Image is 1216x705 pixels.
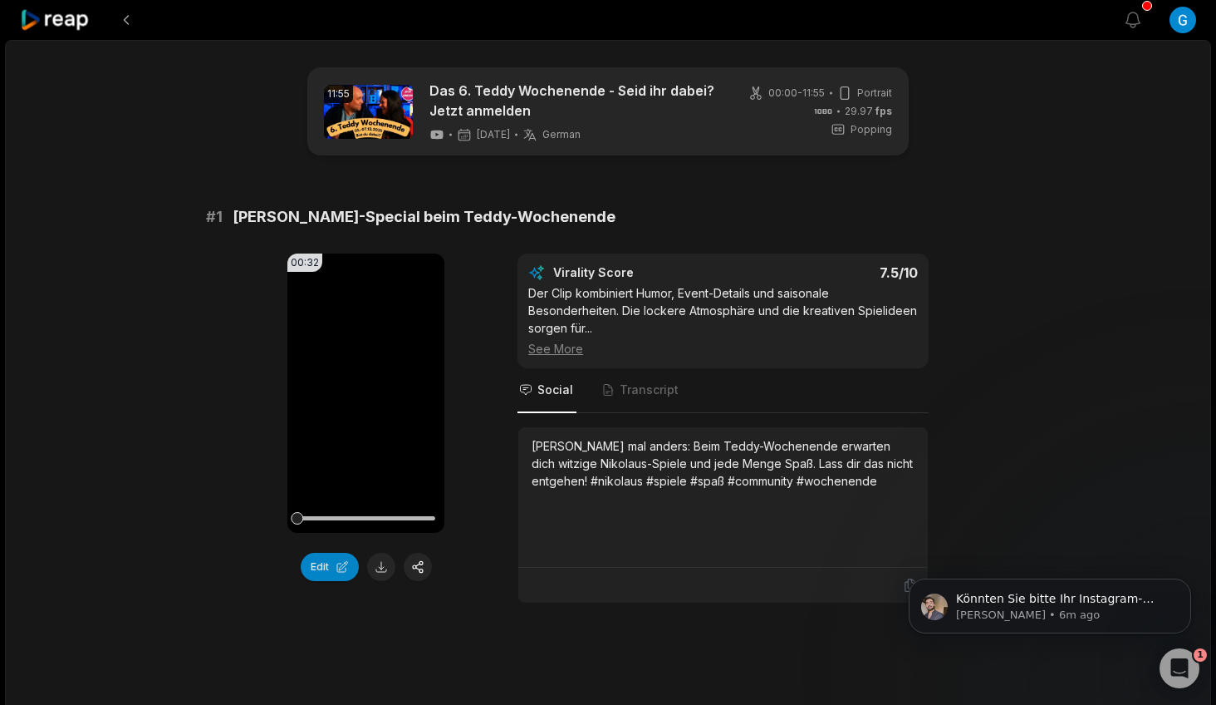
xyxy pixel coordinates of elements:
[768,86,825,101] span: 00:00 - 11:55
[875,105,892,117] span: fps
[477,128,510,141] span: [DATE]
[553,264,732,281] div: Virality Score
[528,284,918,357] div: Der Clip kombiniert Humor, Event-Details und saisonale Besonderheiten. Die lockere Atmosphäre und...
[740,264,919,281] div: 7.5 /10
[620,382,679,398] span: Transcript
[233,205,615,229] span: [PERSON_NAME]-Special beim Teddy-Wochenende
[429,81,716,121] a: Das 6. Teddy Wochenende - Seid ihr dabei? Jetzt anmelden
[845,104,892,119] span: 29.97
[206,205,223,229] span: # 1
[287,254,444,533] video: Your browser does not support mp4 format.
[884,544,1216,660] iframe: Intercom notifications message
[851,122,892,137] span: Popping
[857,86,892,101] span: Portrait
[537,382,573,398] span: Social
[532,437,914,490] div: [PERSON_NAME] mal anders: Beim Teddy-Wochenende erwarten dich witzige Nikolaus-Spiele und jede Me...
[301,553,359,581] button: Edit
[542,128,581,141] span: German
[528,340,918,357] div: See More
[517,368,929,413] nav: Tabs
[1194,648,1207,662] span: 1
[1160,648,1199,688] iframe: Intercom live chat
